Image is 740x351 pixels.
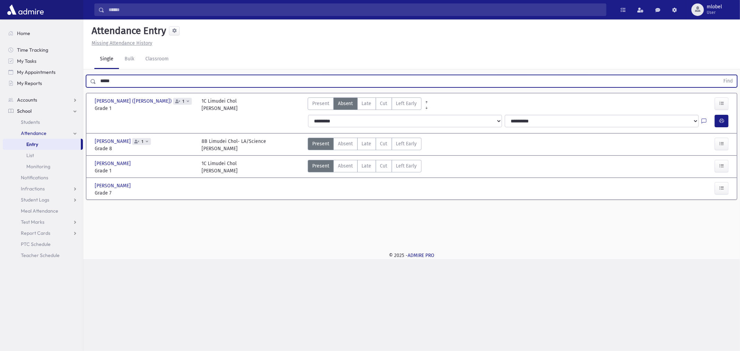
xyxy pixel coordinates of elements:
[21,208,58,214] span: Meal Attendance
[21,219,44,225] span: Test Marks
[3,67,83,78] a: My Appointments
[95,145,195,152] span: Grade 8
[94,252,729,259] div: © 2025 -
[308,97,422,112] div: AttTypes
[181,99,186,104] span: 1
[202,97,238,112] div: 1C Limudei Chol [PERSON_NAME]
[3,78,83,89] a: My Reports
[380,140,388,147] span: Cut
[707,4,722,10] span: mlobel
[140,50,174,69] a: Classroom
[89,25,166,37] h5: Attendance Entry
[408,252,434,258] a: ADMIRE PRO
[719,75,737,87] button: Find
[140,139,145,144] span: 1
[3,150,83,161] a: List
[21,186,45,192] span: Infractions
[3,117,83,128] a: Students
[308,160,422,174] div: AttTypes
[21,241,51,247] span: PTC Schedule
[362,162,372,170] span: Late
[338,100,353,107] span: Absent
[396,100,417,107] span: Left Early
[338,162,353,170] span: Absent
[21,252,60,258] span: Teacher Schedule
[3,205,83,216] a: Meal Attendance
[17,97,37,103] span: Accounts
[21,197,49,203] span: Student Logs
[89,40,152,46] a: Missing Attendance History
[17,69,56,75] span: My Appointments
[3,239,83,250] a: PTC Schedule
[119,50,140,69] a: Bulk
[95,189,195,197] span: Grade 7
[362,100,372,107] span: Late
[21,130,46,136] span: Attendance
[3,105,83,117] a: School
[17,30,30,36] span: Home
[3,183,83,194] a: Infractions
[338,140,353,147] span: Absent
[3,161,83,172] a: Monitoring
[202,138,266,152] div: 8B Limudei Chol- LA/Science [PERSON_NAME]
[17,108,32,114] span: School
[3,172,83,183] a: Notifications
[95,182,132,189] span: [PERSON_NAME]
[6,3,45,17] img: AdmirePro
[3,28,83,39] a: Home
[3,250,83,261] a: Teacher Schedule
[396,140,417,147] span: Left Early
[95,160,132,167] span: [PERSON_NAME]
[21,119,40,125] span: Students
[312,140,329,147] span: Present
[312,100,329,107] span: Present
[362,140,372,147] span: Late
[95,105,195,112] span: Grade 1
[312,162,329,170] span: Present
[3,44,83,55] a: Time Tracking
[92,40,152,46] u: Missing Attendance History
[3,128,83,139] a: Attendance
[3,139,81,150] a: Entry
[3,94,83,105] a: Accounts
[3,216,83,228] a: Test Marks
[17,80,42,86] span: My Reports
[21,174,48,181] span: Notifications
[95,138,132,145] span: [PERSON_NAME]
[95,97,173,105] span: [PERSON_NAME] ([PERSON_NAME])
[104,3,606,16] input: Search
[17,58,36,64] span: My Tasks
[308,138,422,152] div: AttTypes
[707,10,722,15] span: User
[95,167,195,174] span: Grade 1
[26,141,38,147] span: Entry
[26,152,34,159] span: List
[380,162,388,170] span: Cut
[21,230,50,236] span: Report Cards
[3,194,83,205] a: Student Logs
[396,162,417,170] span: Left Early
[26,163,50,170] span: Monitoring
[94,50,119,69] a: Single
[202,160,238,174] div: 1C Limudei Chol [PERSON_NAME]
[3,55,83,67] a: My Tasks
[380,100,388,107] span: Cut
[17,47,48,53] span: Time Tracking
[3,228,83,239] a: Report Cards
